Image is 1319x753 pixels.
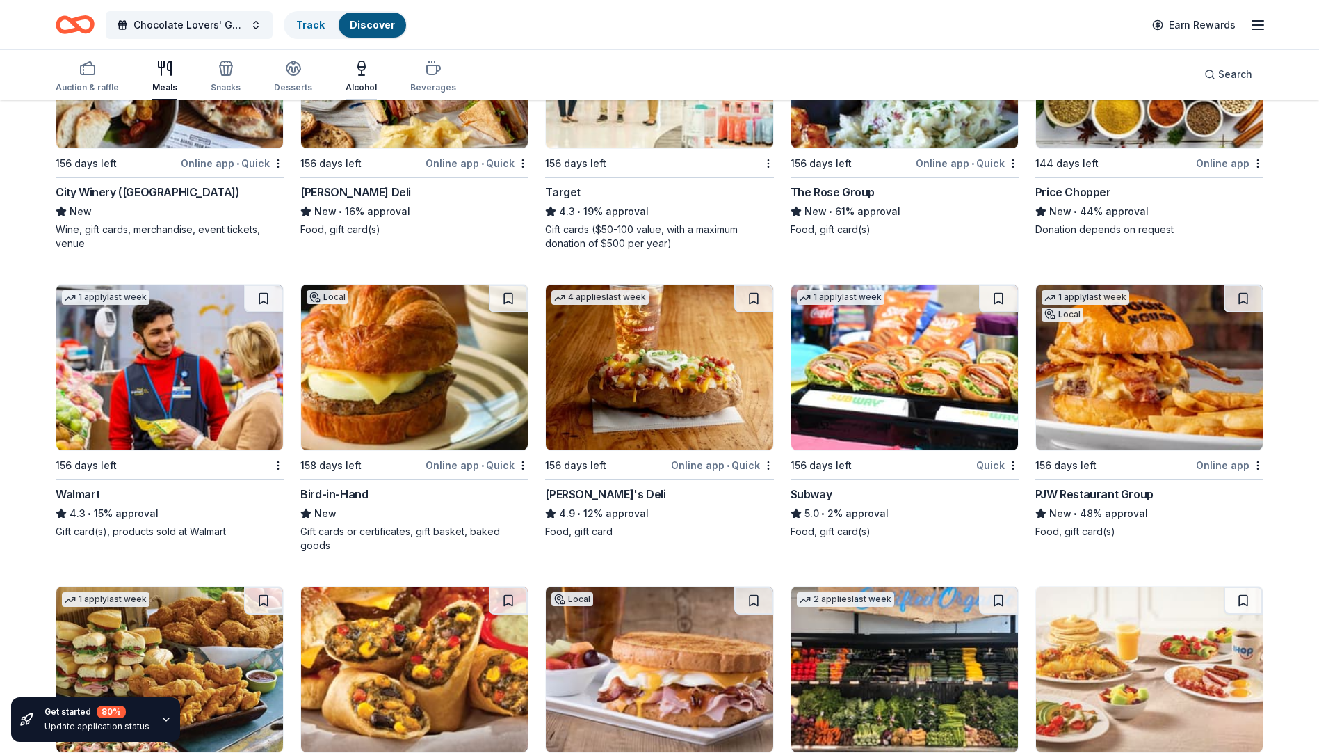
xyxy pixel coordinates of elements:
span: Search [1218,66,1252,83]
div: 48% approval [1035,505,1263,522]
button: Beverages [410,54,456,100]
div: 16% approval [300,203,528,220]
img: Image for Royal Farms [56,587,283,752]
div: Bird-in-Hand [300,486,368,502]
div: [PERSON_NAME]'s Deli [545,486,665,502]
div: 156 days left [791,155,852,172]
button: Desserts [274,54,312,100]
div: Online app Quick [916,154,1019,172]
a: Earn Rewards [1144,13,1244,38]
div: Gift card(s), products sold at Walmart [56,525,284,539]
div: Local [1042,308,1083,322]
span: • [727,460,729,471]
div: 156 days left [545,457,606,474]
a: Image for PJW Restaurant Group1 applylast weekLocal156 days leftOnline appPJW Restaurant GroupNew... [1035,284,1263,539]
div: Snacks [211,82,241,93]
button: Search [1193,61,1263,88]
div: 1 apply last week [62,290,149,305]
span: • [1074,508,1077,519]
img: Image for Bird-in-Hand [301,285,528,450]
div: Food, gift card(s) [791,223,1019,237]
div: 61% approval [791,203,1019,220]
div: Gift cards or certificates, gift basket, baked goods [300,525,528,553]
span: • [578,206,581,217]
div: Gift cards ($50-100 value, with a maximum donation of $500 per year) [545,223,773,251]
div: PJW Restaurant Group [1035,486,1154,502]
div: 80 % [97,706,126,718]
div: Local [551,592,593,606]
div: Meals [152,82,177,93]
div: Food, gift card(s) [791,525,1019,539]
span: New [70,203,92,220]
a: Image for Walmart1 applylast week156 days leftWalmart4.3•15% approvalGift card(s), products sold ... [56,284,284,539]
div: 2 applies last week [797,592,894,607]
a: Image for Jason's Deli4 applieslast week156 days leftOnline app•Quick[PERSON_NAME]'s Deli4.9•12% ... [545,284,773,539]
div: Online app Quick [426,457,528,474]
span: • [481,158,484,169]
div: Online app Quick [426,154,528,172]
div: Desserts [274,82,312,93]
div: 158 days left [300,457,362,474]
div: Online app Quick [671,457,774,474]
div: 4 applies last week [551,290,649,305]
div: 44% approval [1035,203,1263,220]
div: 1 apply last week [1042,290,1129,305]
div: Online app Quick [181,154,284,172]
div: 12% approval [545,505,773,522]
div: Auction & raffle [56,82,119,93]
div: Alcohol [346,82,377,93]
div: City Winery ([GEOGRAPHIC_DATA]) [56,184,240,200]
span: • [88,508,91,519]
a: Image for Subway1 applylast week156 days leftQuickSubway5.0•2% approvalFood, gift card(s) [791,284,1019,539]
span: Chocolate Lovers' Gala [133,17,245,33]
span: • [829,206,832,217]
span: New [1049,505,1071,522]
span: • [971,158,974,169]
div: 19% approval [545,203,773,220]
button: Snacks [211,54,241,100]
img: Image for Kings Family Restaurant [546,587,772,752]
button: Meals [152,54,177,100]
img: Image for IHOP [1036,587,1263,752]
span: • [821,508,825,519]
span: • [339,206,343,217]
div: Food, gift card(s) [300,223,528,237]
div: Get started [44,706,149,718]
div: 156 days left [300,155,362,172]
button: Auction & raffle [56,54,119,100]
div: 156 days left [56,457,117,474]
img: Image for Jason's Deli [546,285,772,450]
img: Image for MOM'S Organic Market [791,587,1018,752]
div: 156 days left [1035,457,1097,474]
span: 5.0 [804,505,819,522]
img: Image for Subway [791,285,1018,450]
div: 1 apply last week [797,290,884,305]
div: Online app [1196,154,1263,172]
div: Price Chopper [1035,184,1111,200]
div: 1 apply last week [62,592,149,607]
span: 4.3 [559,203,575,220]
a: Discover [350,19,395,31]
a: Image for Bird-in-HandLocal158 days leftOnline app•QuickBird-in-HandNewGift cards or certificates... [300,284,528,553]
div: Online app [1196,457,1263,474]
div: [PERSON_NAME] Deli [300,184,411,200]
span: • [236,158,239,169]
button: Alcohol [346,54,377,100]
div: Walmart [56,486,99,502]
div: Food, gift card(s) [1035,525,1263,539]
div: Quick [976,457,1019,474]
span: • [1074,206,1077,217]
div: Beverages [410,82,456,93]
div: Target [545,184,581,200]
div: Update application status [44,721,149,732]
span: New [804,203,827,220]
span: New [1049,203,1071,220]
div: Wine, gift cards, merchandise, event tickets, venue [56,223,284,251]
div: Subway [791,486,832,502]
button: Chocolate Lovers' Gala [106,11,273,39]
div: Local [307,290,348,304]
div: Food, gift card [545,525,773,539]
span: • [578,508,581,519]
div: Donation depends on request [1035,223,1263,237]
button: TrackDiscover [284,11,407,39]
